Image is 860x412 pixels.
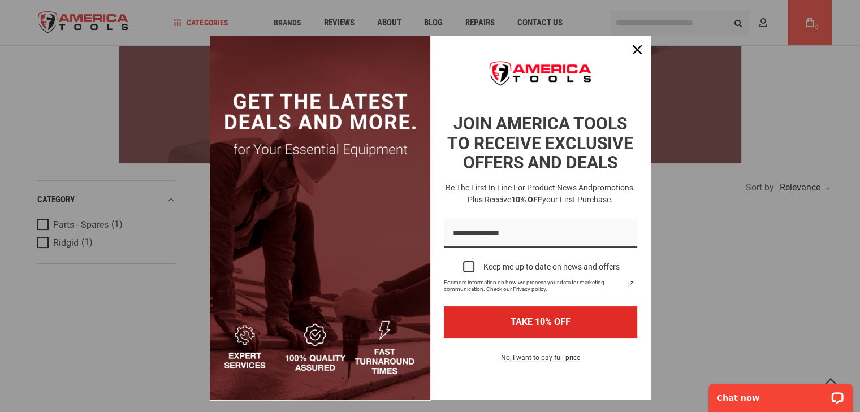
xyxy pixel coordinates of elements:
[442,182,639,206] h3: Be the first in line for product news and
[624,277,637,291] a: Read our Privacy Policy
[468,183,636,204] span: promotions. Plus receive your first purchase.
[624,277,637,291] svg: link icon
[633,45,642,54] svg: close icon
[447,114,633,172] strong: JOIN AMERICA TOOLS TO RECEIVE EXCLUSIVE OFFERS AND DEALS
[444,306,637,337] button: TAKE 10% OFF
[624,36,651,63] button: Close
[444,219,637,248] input: Email field
[492,352,589,371] button: No, I want to pay full price
[483,262,620,272] div: Keep me up to date on news and offers
[701,376,860,412] iframe: LiveChat chat widget
[511,195,542,204] strong: 10% OFF
[444,279,624,293] span: For more information on how we process your data for marketing communication. Check our Privacy p...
